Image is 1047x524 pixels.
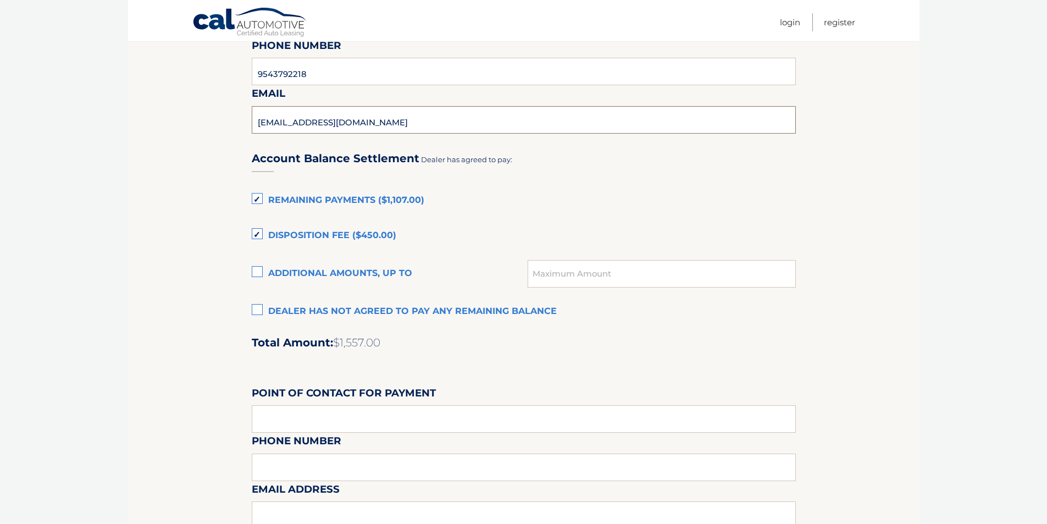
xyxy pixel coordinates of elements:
[252,481,340,501] label: Email Address
[421,155,512,164] span: Dealer has agreed to pay:
[252,190,796,212] label: Remaining Payments ($1,107.00)
[333,336,380,349] span: $1,557.00
[252,37,341,58] label: Phone Number
[192,7,308,39] a: Cal Automotive
[252,263,528,285] label: Additional amounts, up to
[252,85,285,106] label: Email
[252,301,796,323] label: Dealer has not agreed to pay any remaining balance
[252,385,436,405] label: Point of Contact for Payment
[252,152,419,166] h3: Account Balance Settlement
[252,336,796,350] h2: Total Amount:
[528,260,795,288] input: Maximum Amount
[824,13,855,31] a: Register
[252,225,796,247] label: Disposition Fee ($450.00)
[780,13,800,31] a: Login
